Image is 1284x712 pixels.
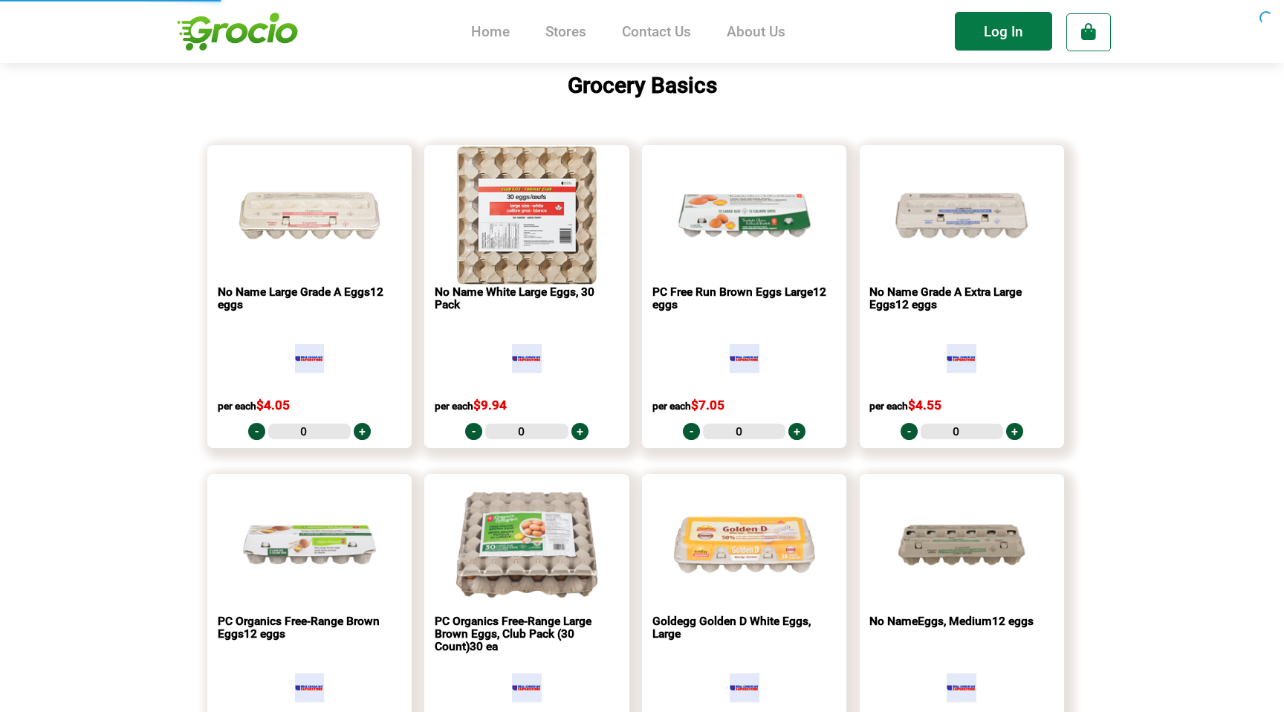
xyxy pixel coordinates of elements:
img: No Name Large Grade A Eggs12 eggs [207,145,412,286]
img: PC Organics Free-Range Large Brown Eggs, Club Pack (30 Count)30 ea [424,474,629,615]
img: 1667780458-white-superstore%20-%20Edited%20-%20Edited%20(1).png [869,673,1054,703]
img: Goldegg Golden D White Eggs, Large [642,474,846,615]
div: No NameEggs, Medium12 eggs [869,615,1054,654]
div: No Name Large Grade A Eggs12 eggs [218,286,402,325]
span: per each [435,400,473,412]
a: + [354,423,371,440]
img: PC Organics Free-Range Brown Eggs12 eggs [207,474,412,615]
img: 1667780458-white-superstore%20-%20Edited%20-%20Edited%20(1).png [435,673,619,703]
img: No Name White Large Eggs, 30 Pack [424,145,629,286]
a: - [465,423,482,440]
a: Contact Us [622,23,691,40]
a: - [248,423,265,440]
div: No Name White Large Eggs, 30 Pack [435,286,619,325]
div: Goldegg Golden D White Eggs, Large [652,615,837,654]
img: 1667780458-white-superstore%20-%20Edited%20-%20Edited%20(1).png [652,344,837,374]
img: 1667780458-white-superstore%20-%20Edited%20-%20Edited%20(1).png [652,673,837,703]
span: $4.05 [218,398,290,412]
img: PC Free Run Brown Eggs Large12 eggs [642,145,846,286]
a: + [1006,423,1023,440]
img: grocio [173,4,302,59]
img: 1667780458-white-superstore%20-%20Edited%20-%20Edited%20(1).png [218,344,402,374]
a: Stores [545,23,586,40]
img: 1667780458-white-superstore%20-%20Edited%20-%20Edited%20(1).png [218,673,402,703]
img: No Name Grade A Extra Large Eggs12 eggs [860,145,1064,286]
img: 1667780458-white-superstore%20-%20Edited%20-%20Edited%20(1).png [435,344,619,374]
a: - [683,423,700,440]
span: per each [652,400,691,412]
li: Log In [955,12,1052,50]
span: $7.05 [652,398,724,412]
div: PC Organics Free-Range Brown Eggs12 eggs [218,615,402,654]
a: - [901,423,918,440]
a: Home [471,23,510,40]
img: No NameEggs, Medium12 eggs [860,474,1064,615]
span: $9.94 [435,398,507,412]
a: About Us [727,23,785,40]
div: No Name Grade A Extra Large Eggs12 eggs [869,286,1054,325]
span: per each [869,400,908,412]
span: per each [218,400,256,412]
div: PC Free Run Brown Eggs Large12 eggs [652,286,837,325]
a: + [571,423,588,440]
img: 1667780458-white-superstore%20-%20Edited%20-%20Edited%20(1).png [869,344,1054,374]
a: + [788,423,805,440]
span: $4.55 [869,398,941,412]
a: Log In [955,12,1066,51]
div: PC Organics Free-Range Large Brown Eggs, Club Pack (30 Count)30 ea [435,615,619,654]
h3: Grocery Basics [173,74,1110,97]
